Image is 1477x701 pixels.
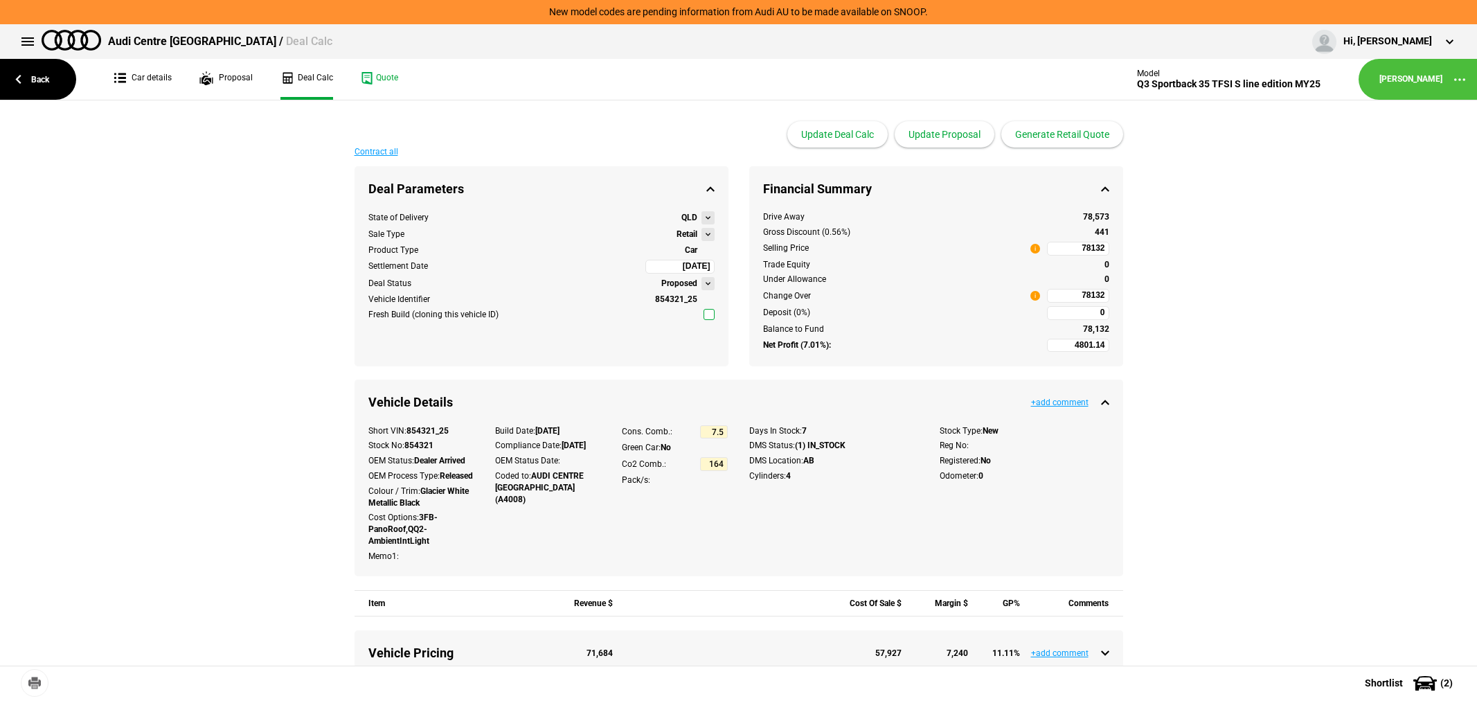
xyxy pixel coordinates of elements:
img: audi.png [42,30,101,51]
div: Short VIN: [368,425,474,437]
div: Memo1: [368,551,474,562]
div: Deal Parameters [355,166,728,211]
strong: 57,927 [875,648,902,658]
div: 11.11 % [983,648,1021,659]
strong: Dealer Arrived [414,456,465,465]
span: ( 2 ) [1440,678,1453,688]
div: Co2 Comb.: [622,459,666,470]
input: 78132 [1047,289,1109,303]
div: Compliance Date: [495,440,601,452]
div: Reg No: [940,440,1109,452]
strong: 7,240 [947,648,968,658]
strong: Glacier White Metallic Black [368,486,469,508]
div: Colour / Trim: [368,486,474,509]
strong: 7 [802,426,807,436]
div: Vehicle Details [355,380,1123,425]
div: Coded to: [495,470,601,505]
div: Registered: [940,455,1109,467]
div: Stock Type: [940,425,1109,437]
strong: 78,573 [1083,212,1109,222]
input: 164 [700,457,728,471]
div: Item [368,591,546,616]
a: Proposal [199,59,253,100]
strong: 4 [786,471,791,481]
button: Update Proposal [895,121,994,148]
a: [PERSON_NAME] [1379,73,1442,85]
strong: AUDI CENTRE [GEOGRAPHIC_DATA] (A4008) [495,471,584,504]
strong: No [981,456,991,465]
div: Days In Stock: [749,425,919,437]
strong: No [661,443,671,452]
button: +add comment [1031,649,1089,657]
strong: AB [803,456,814,465]
strong: 0 [1104,260,1109,269]
div: Product Type [368,245,418,256]
strong: 78,132 [1083,324,1109,334]
button: Update Deal Calc [787,121,888,148]
strong: 0 [1104,274,1109,284]
div: DMS Location: [749,455,919,467]
input: 7.5 [700,425,728,439]
span: i [1030,291,1040,301]
strong: Proposed [661,278,697,290]
strong: 854321_25 [406,426,449,436]
div: OEM Status: [368,455,474,467]
strong: Car [685,245,697,255]
strong: (1) IN_STOCK [795,441,845,450]
div: Stock No: [368,440,474,452]
div: Trade Equity [763,259,1040,271]
input: 78132 [1047,242,1109,256]
div: Model [1137,69,1321,78]
div: GP% [983,591,1021,616]
div: Selling Price [763,242,809,254]
input: 0 [1047,306,1109,320]
div: Cost Options: [368,512,474,547]
div: Fresh Build (cloning this vehicle ID) [368,309,499,321]
strong: 0 [978,471,983,481]
strong: 71,684 [587,648,613,658]
strong: 441 [1095,227,1109,237]
a: Deal Calc [280,59,333,100]
strong: 854321_25 [655,294,697,304]
strong: QLD [681,212,697,224]
div: State of Delivery [368,212,429,224]
a: Car details [114,59,172,100]
div: DMS Status: [749,440,919,452]
strong: Net Profit (7.01%): [763,339,831,351]
span: Deal Calc [286,35,332,48]
input: 4801.14 [1047,339,1109,353]
div: Audi Centre [GEOGRAPHIC_DATA] / [108,34,332,49]
strong: [DATE] [535,426,560,436]
strong: Released [440,471,473,481]
strong: Retail [677,229,697,240]
input: 12/09/2025 [645,260,715,274]
div: Comments [1035,591,1109,616]
div: Cylinders: [749,470,919,482]
div: Drive Away [763,211,1040,223]
button: Generate Retail Quote [1001,121,1123,148]
strong: 3FB-PanoRoof,QQ2-AmbientIntLight [368,513,438,546]
div: Under Allowance [763,274,1040,285]
button: Contract all [355,148,398,156]
div: OEM Process Type: [368,470,474,482]
span: Shortlist [1365,678,1403,688]
div: Revenue $ [561,591,613,616]
div: Balance to Fund [763,323,1040,335]
a: Quote [361,59,398,100]
div: Cons. Comb.: [622,426,672,438]
div: Settlement Date [368,260,428,272]
div: Deposit (0%) [763,307,1040,319]
div: Gross Discount (0.56%) [763,227,1040,238]
div: Vehicle Identifier [368,294,430,305]
div: Build Date: [495,425,601,437]
div: Deal Status [368,278,411,290]
button: ... [1442,62,1477,97]
strong: New [983,426,999,436]
div: OEM Status Date: [495,455,601,467]
div: Sale Type [368,229,404,240]
div: Financial Summary [749,166,1123,211]
div: Odometer: [940,470,1109,482]
div: Pack/s: [622,474,728,486]
button: +add comment [1031,398,1089,407]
